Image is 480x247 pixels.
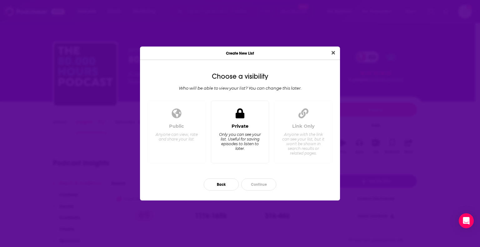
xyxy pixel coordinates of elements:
[140,47,340,60] div: Create New List
[232,123,248,129] div: Private
[329,49,337,57] button: Close
[459,213,474,228] div: Open Intercom Messenger
[145,72,335,81] div: Choose a visibility
[218,132,261,151] div: Only you can see your list. Useful for saving episodes to listen to later.
[145,86,335,91] div: Who will be able to view your list? You can change this later.
[241,178,276,190] button: Continue
[169,123,184,129] div: Public
[204,178,239,190] button: Back
[155,132,198,141] div: Anyone can view, rate and share your list.
[292,123,315,129] div: Link Only
[282,132,325,156] div: Anyone with the link can see your list, but it won't be shown in search results or related pages.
